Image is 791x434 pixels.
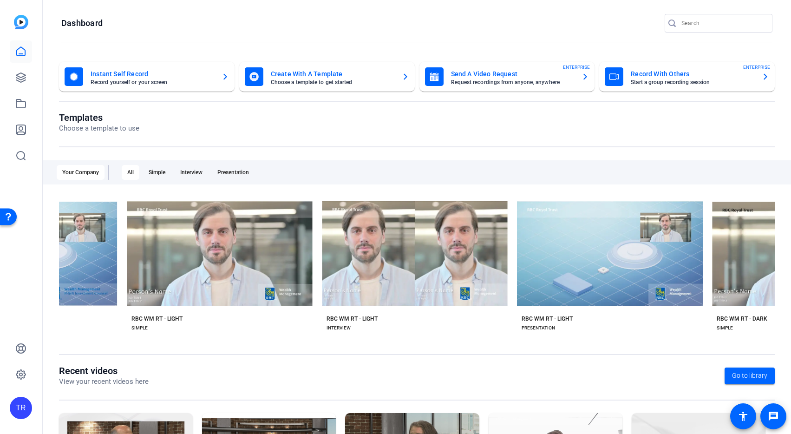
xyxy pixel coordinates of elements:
div: TR [10,397,32,419]
button: Record With OthersStart a group recording sessionENTERPRISE [599,62,775,92]
div: RBC WM RT - LIGHT [522,315,573,322]
h1: Templates [59,112,139,123]
img: blue-gradient.svg [14,15,28,29]
div: RBC WM RT - DARK [717,315,767,322]
div: Interview [175,165,208,180]
h1: Dashboard [61,18,103,29]
button: Send A Video RequestRequest recordings from anyone, anywhereENTERPRISE [419,62,595,92]
mat-card-subtitle: Choose a template to get started [271,79,394,85]
div: Presentation [212,165,255,180]
span: ENTERPRISE [563,64,590,71]
mat-card-title: Instant Self Record [91,68,214,79]
div: PRESENTATION [522,324,555,332]
mat-icon: message [768,411,779,422]
p: View your recent videos here [59,376,149,387]
mat-card-title: Send A Video Request [451,68,575,79]
div: Your Company [57,165,105,180]
mat-card-subtitle: Request recordings from anyone, anywhere [451,79,575,85]
div: RBC WM RT - LIGHT [327,315,378,322]
div: SIMPLE [131,324,148,332]
span: ENTERPRISE [743,64,770,71]
input: Search [681,18,765,29]
mat-card-title: Create With A Template [271,68,394,79]
div: INTERVIEW [327,324,351,332]
div: All [122,165,139,180]
a: Go to library [725,368,775,384]
mat-card-subtitle: Start a group recording session [631,79,754,85]
mat-card-subtitle: Record yourself or your screen [91,79,214,85]
mat-icon: accessibility [738,411,749,422]
button: Instant Self RecordRecord yourself or your screen [59,62,235,92]
div: Simple [143,165,171,180]
p: Choose a template to use [59,123,139,134]
button: Create With A TemplateChoose a template to get started [239,62,415,92]
h1: Recent videos [59,365,149,376]
div: SIMPLE [717,324,733,332]
mat-card-title: Record With Others [631,68,754,79]
span: Go to library [732,371,767,381]
div: RBC WM RT - LIGHT [131,315,183,322]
